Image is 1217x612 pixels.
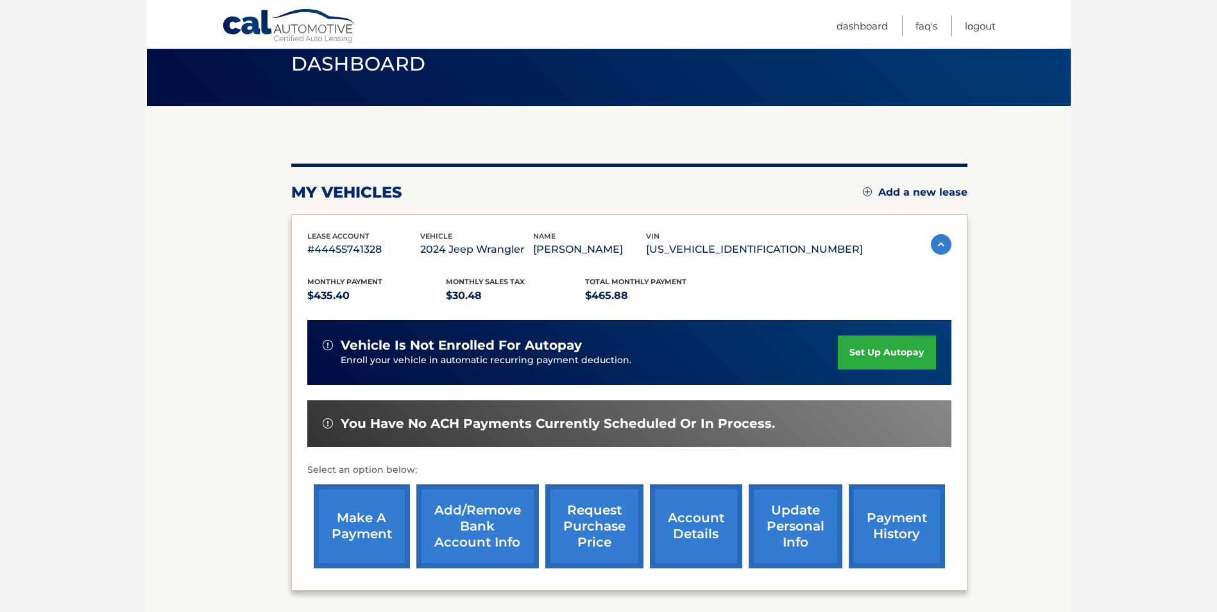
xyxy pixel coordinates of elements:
[837,15,888,37] a: Dashboard
[307,241,420,259] p: #44455741328
[307,232,370,241] span: lease account
[646,241,863,259] p: [US_VEHICLE_IDENTIFICATION_NUMBER]
[585,287,724,305] p: $465.88
[965,15,996,37] a: Logout
[533,232,556,241] span: name
[749,484,842,568] a: update personal info
[341,353,838,368] p: Enroll your vehicle in automatic recurring payment deduction.
[446,287,585,305] p: $30.48
[931,234,951,255] img: accordion-active.svg
[291,52,426,76] span: Dashboard
[533,241,646,259] p: [PERSON_NAME]
[446,277,525,286] span: Monthly sales Tax
[915,15,937,37] a: FAQ's
[307,463,951,478] p: Select an option below:
[545,484,643,568] a: request purchase price
[341,416,775,432] span: You have no ACH payments currently scheduled or in process.
[307,277,382,286] span: Monthly Payment
[420,232,452,241] span: vehicle
[314,484,410,568] a: make a payment
[650,484,742,568] a: account details
[646,232,660,241] span: vin
[585,277,686,286] span: Total Monthly Payment
[323,340,333,350] img: alert-white.svg
[323,418,333,429] img: alert-white.svg
[307,287,447,305] p: $435.40
[222,8,357,46] a: Cal Automotive
[838,336,935,370] a: set up autopay
[863,186,967,199] a: Add a new lease
[420,241,533,259] p: 2024 Jeep Wrangler
[849,484,945,568] a: payment history
[863,187,872,196] img: add.svg
[291,183,402,202] h2: my vehicles
[416,484,539,568] a: Add/Remove bank account info
[341,337,582,353] span: vehicle is not enrolled for autopay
